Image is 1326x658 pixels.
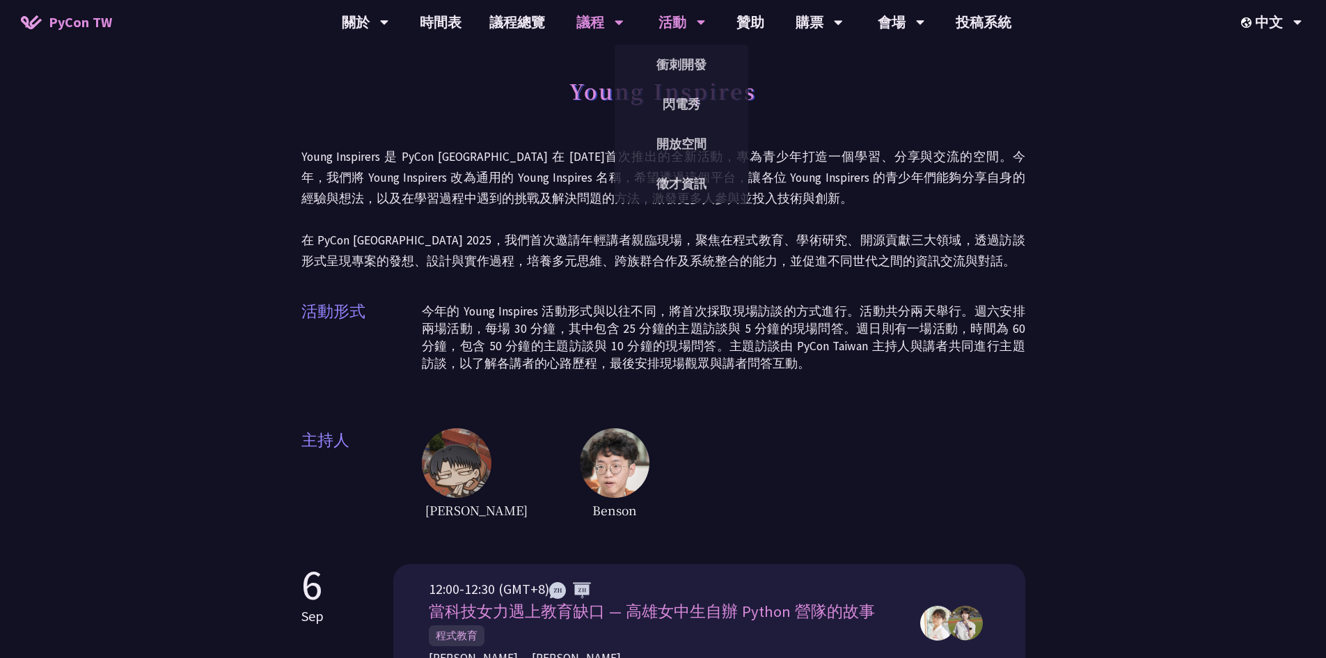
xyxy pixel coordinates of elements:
[49,12,112,33] span: PyCon TW
[21,15,42,29] img: Home icon of PyCon TW 2025
[422,498,531,522] span: [PERSON_NAME]
[301,564,324,606] p: 6
[429,579,906,600] div: 12:00-12:30 (GMT+8)
[580,428,649,498] img: host2.62516ee.jpg
[615,127,748,160] a: 開放空間
[549,582,591,599] img: ZHZH.38617ef.svg
[422,428,491,498] img: host1.6ba46fc.jpg
[7,5,126,40] a: PyCon TW
[422,303,1025,373] p: 今年的 Young Inspires 活動形式與以往不同，將首次採取現場訪談的方式進行。活動共分兩天舉行。週六安排兩場活動，每場 30 分鐘，其中包含 25 分鐘的主題訪談與 5 分鐘的現場問答...
[948,606,983,641] img: 周芊蓁,郭昱
[615,48,748,81] a: 衝刺開發
[301,428,422,522] span: 主持人
[301,606,324,627] p: Sep
[301,299,422,386] span: 活動形式
[615,88,748,120] a: 閃電秀
[569,70,757,111] h1: Young Inspires
[429,625,484,646] span: 程式教育
[580,498,649,522] span: Benson
[615,167,748,200] a: 徵才資訊
[429,602,875,621] span: 當科技女力遇上教育缺口 — 高雄女中生自辦 Python 營隊的故事
[301,146,1025,272] p: Young Inspirers 是 PyCon [GEOGRAPHIC_DATA] 在 [DATE]首次推出的全新活動，專為青少年打造一個學習、分享與交流的空間。今年，我們將 Young Ins...
[1241,17,1255,28] img: Locale Icon
[920,606,955,641] img: 周芊蓁,郭昱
